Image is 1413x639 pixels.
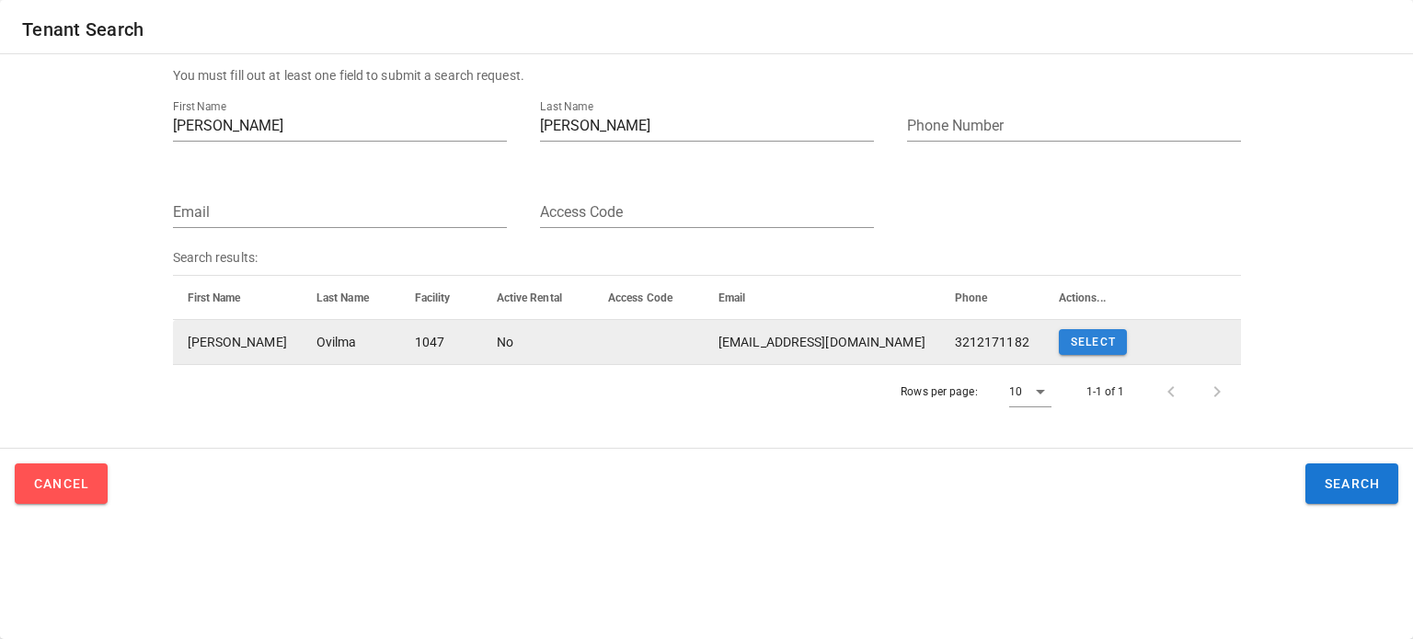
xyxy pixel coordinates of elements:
span: Email [718,291,746,304]
div: 10Rows per page: [1009,377,1051,406]
span: Search results: [173,247,1241,268]
th: Email: Not sorted. Activate to sort ascending. [704,276,940,320]
span: First Name [188,291,241,304]
span: Active Rental [497,291,562,304]
th: Facility: Not sorted. Activate to sort ascending. [400,276,482,320]
span: Actions... [1059,291,1106,304]
th: Active Rental: Not sorted. Activate to sort ascending. [482,276,593,320]
td: Ovilma [302,320,400,364]
td: No [482,320,593,364]
label: First Name [173,100,226,114]
td: 1047 [400,320,482,364]
th: Last Name: Not sorted. Activate to sort ascending. [302,276,400,320]
th: Phone: Not sorted. Activate to sort ascending. [940,276,1044,320]
span: Last Name [316,291,369,304]
div: Rows per page: [901,365,1051,418]
div: 10 [1009,383,1022,400]
span: Phone [955,291,988,304]
label: Last Name [540,100,593,114]
td: [EMAIL_ADDRESS][DOMAIN_NAME] [704,320,940,364]
span: Facility [415,291,451,304]
th: First Name: Not sorted. Activate to sort ascending. [173,276,302,320]
button: Search [1305,463,1398,504]
th: Access Code: Not sorted. Activate to sort ascending. [593,276,704,320]
div: 1-1 of 1 [1086,383,1125,400]
td: [PERSON_NAME] [173,320,302,364]
td: 3212171182 [940,320,1044,364]
button: Cancel [15,463,108,504]
th: Actions... [1044,276,1274,320]
span: Access Code [608,291,672,304]
span: Cancel [33,476,90,491]
span: Select [1070,336,1116,348]
span: Search [1324,476,1381,491]
div: You must fill out at least one field to submit a search request. [173,65,1241,86]
button: Select [1059,329,1127,355]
